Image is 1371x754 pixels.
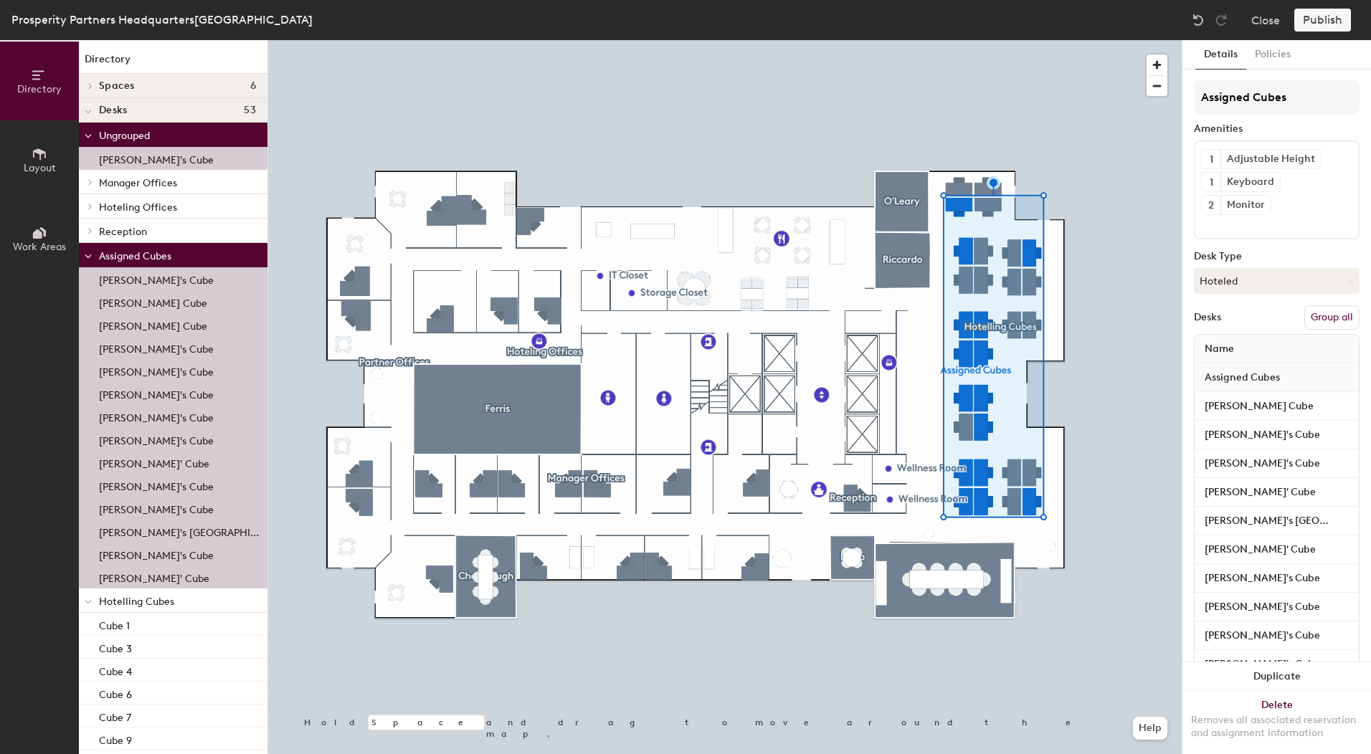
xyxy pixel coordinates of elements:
[1194,312,1221,323] div: Desks
[1197,654,1356,674] input: Unnamed desk
[99,80,135,92] span: Spaces
[99,596,174,608] span: Hotelling Cubes
[1197,482,1356,502] input: Unnamed desk
[1220,150,1321,168] div: Adjustable Height
[99,250,171,262] span: Assigned Cubes
[1197,396,1356,416] input: Unnamed desk
[1194,268,1360,294] button: Hoteled
[99,339,214,355] p: [PERSON_NAME]'s Cube
[99,568,209,585] p: [PERSON_NAME]' Cube
[99,408,214,424] p: [PERSON_NAME]'s Cube
[1210,175,1213,190] span: 1
[99,522,265,539] p: [PERSON_NAME]'s [GEOGRAPHIC_DATA]
[1197,568,1356,588] input: Unnamed desk
[250,80,256,92] span: 6
[99,616,130,632] p: Cube 1
[99,150,214,166] p: [PERSON_NAME]'s Cube
[1195,40,1246,70] button: Details
[1251,9,1280,32] button: Close
[1197,597,1356,617] input: Unnamed desk
[1194,123,1360,135] div: Amenities
[1197,454,1356,474] input: Unnamed desk
[11,11,313,29] div: Prosperity Partners Headquarters[GEOGRAPHIC_DATA]
[1220,196,1271,214] div: Monitor
[79,52,267,74] h1: Directory
[99,707,131,724] p: Cube 7
[99,500,214,516] p: [PERSON_NAME]'s Cube
[1133,717,1167,740] button: Help
[99,662,132,678] p: Cube 4
[24,162,56,174] span: Layout
[99,177,177,189] span: Manager Offices
[1182,662,1371,691] button: Duplicate
[1202,196,1220,214] button: 2
[17,83,62,95] span: Directory
[99,293,207,310] p: [PERSON_NAME] Cube
[1197,425,1356,445] input: Unnamed desk
[99,454,209,470] p: [PERSON_NAME]' Cube
[1194,251,1360,262] div: Desk Type
[1304,305,1360,330] button: Group all
[99,545,214,562] p: [PERSON_NAME]'s Cube
[99,105,127,116] span: Desks
[1191,714,1362,740] div: Removes all associated reservation and assignment information
[99,362,214,378] p: [PERSON_NAME]'s Cube
[1220,173,1280,191] div: Keyboard
[1197,626,1356,646] input: Unnamed desk
[99,684,132,701] p: Cube 6
[99,201,177,214] span: Hoteling Offices
[99,385,214,401] p: [PERSON_NAME]'s Cube
[1197,511,1356,531] input: Unnamed desk
[99,226,147,238] span: Reception
[1197,365,1287,391] span: Assigned Cubes
[1182,691,1371,754] button: DeleteRemoves all associated reservation and assignment information
[1202,150,1220,168] button: 1
[99,639,132,655] p: Cube 3
[99,316,207,333] p: [PERSON_NAME] Cube
[1214,13,1228,27] img: Redo
[1246,40,1299,70] button: Policies
[1197,540,1356,560] input: Unnamed desk
[99,270,214,287] p: [PERSON_NAME]'s Cube
[13,241,66,253] span: Work Areas
[99,477,214,493] p: [PERSON_NAME]'s Cube
[1208,198,1214,213] span: 2
[244,105,256,116] span: 53
[99,431,214,447] p: [PERSON_NAME]'s Cube
[1210,152,1213,167] span: 1
[99,130,150,142] span: Ungrouped
[1202,173,1220,191] button: 1
[1197,336,1241,362] span: Name
[99,730,132,747] p: Cube 9
[1191,13,1205,27] img: Undo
